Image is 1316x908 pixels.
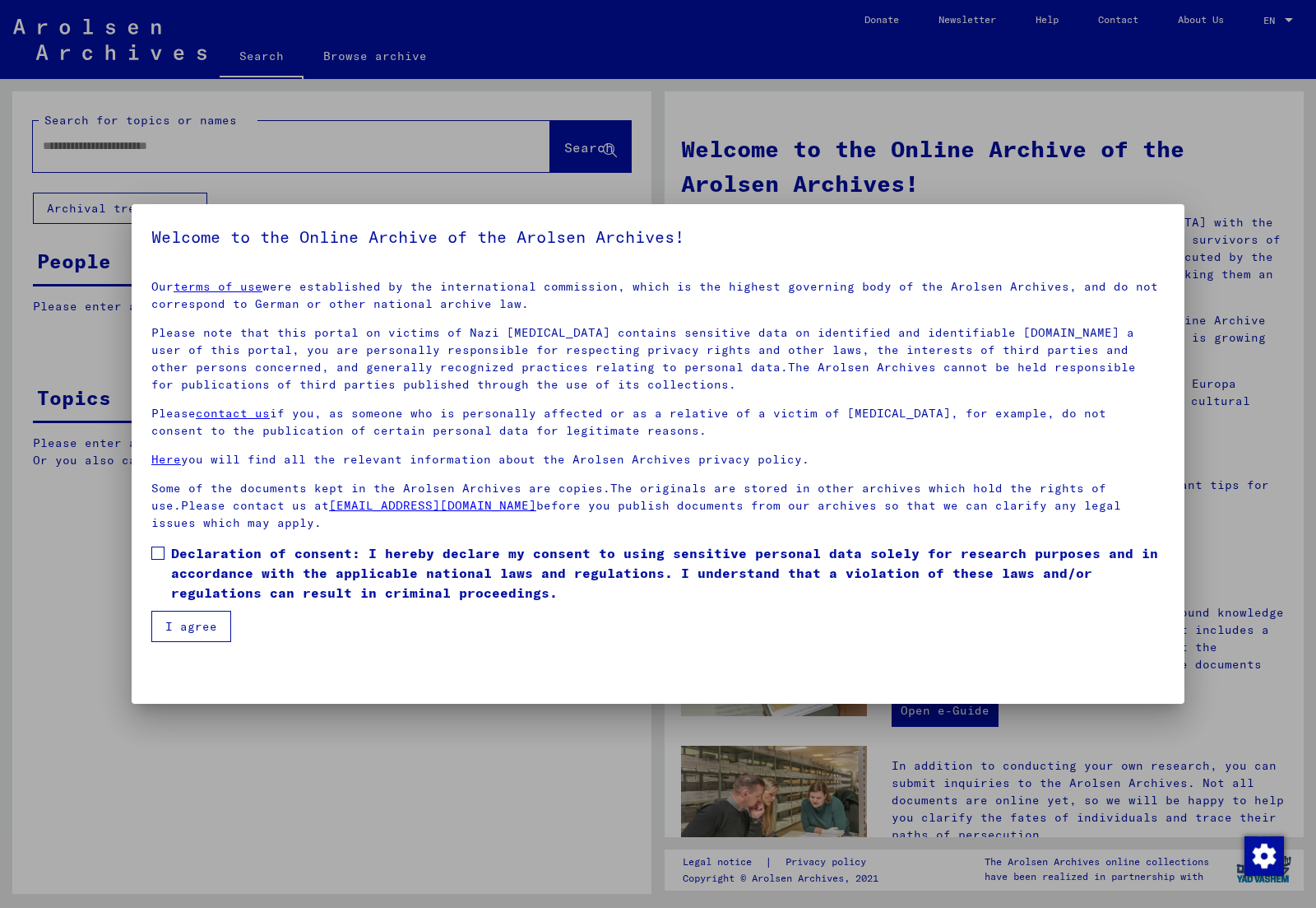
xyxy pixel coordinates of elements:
img: Change consent [1244,836,1284,876]
p: Please if you, as someone who is personally affected or as a relative of a victim of [MEDICAL_DAT... [151,405,1165,440]
a: Here [151,452,181,467]
p: Please note that this portal on victims of Nazi [MEDICAL_DATA] contains sensitive data on identif... [151,324,1165,393]
a: [EMAIL_ADDRESS][DOMAIN_NAME] [329,498,536,513]
a: terms of use [174,279,262,294]
h5: Welcome to the Online Archive of the Arolsen Archives! [151,224,1165,250]
div: Change consent [1244,836,1283,875]
a: contact us [196,406,270,421]
span: Declaration of consent: I hereby declare my consent to using sensitive personal data solely for r... [171,543,1165,603]
p: you will find all the relevant information about the Arolsen Archives privacy policy. [151,451,1165,468]
button: I agree [151,611,231,642]
p: Our were established by the international commission, which is the highest governing body of the ... [151,278,1165,313]
p: Some of the documents kept in the Arolsen Archives are copies.The originals are stored in other a... [151,480,1165,532]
